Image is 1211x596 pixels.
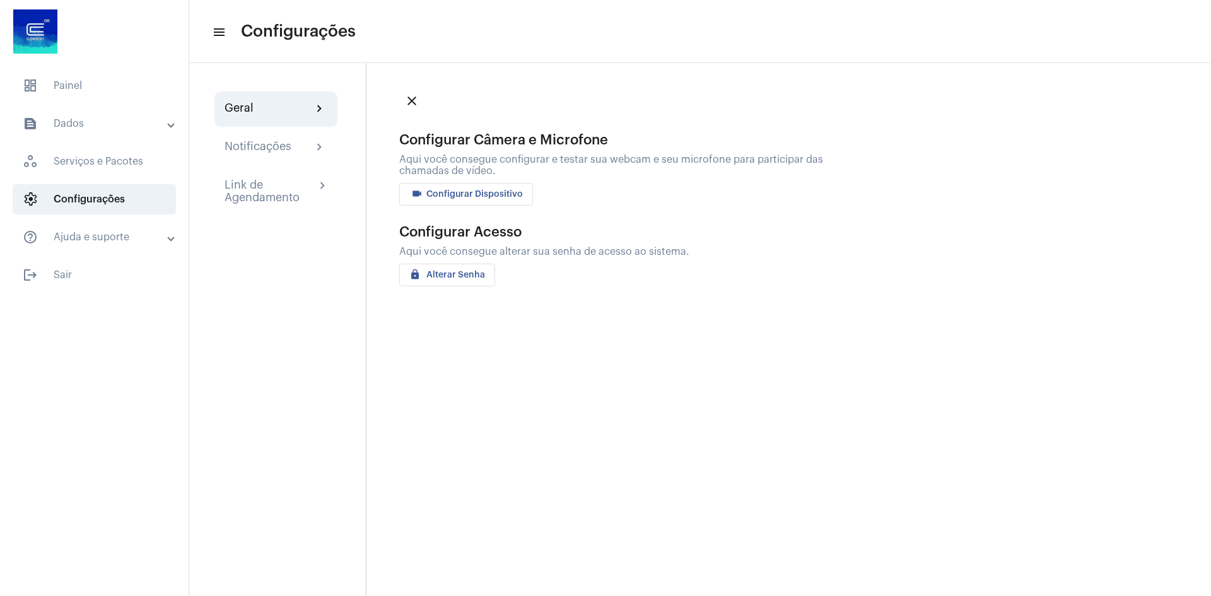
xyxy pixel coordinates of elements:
[399,183,533,206] button: Configurar Dispositivo
[212,25,225,40] mat-icon: sidenav icon
[404,93,419,108] mat-icon: close
[225,178,315,204] div: Link de Agendamento
[23,78,38,93] span: sidenav icon
[399,132,841,148] div: Configurar Câmera e Microfone
[13,260,176,290] span: Sair
[8,108,189,139] mat-expansion-panel-header: sidenav iconDados
[315,178,327,194] mat-icon: chevron_right
[23,116,38,131] mat-icon: sidenav icon
[13,146,176,177] span: Serviços e Pacotes
[23,230,168,245] mat-panel-title: Ajuda e suporte
[399,246,841,257] div: Aqui você consegue alterar sua senha de acesso ao sistema.
[23,154,38,169] span: sidenav icon
[312,140,327,155] mat-icon: chevron_right
[23,192,38,207] span: sidenav icon
[399,264,495,286] button: Alterar Senha
[409,190,523,199] span: Configurar Dispositivo
[225,102,254,117] div: Geral
[23,116,168,131] mat-panel-title: Dados
[399,154,841,177] div: Aqui você consegue configurar e testar sua webcam e seu microfone para participar das chamadas de...
[225,140,291,155] div: Notificações
[409,271,485,279] span: Alterar Senha
[312,102,327,117] mat-icon: chevron_right
[10,6,61,57] img: d4669ae0-8c07-2337-4f67-34b0df7f5ae4.jpeg
[409,269,424,284] mat-icon: locker
[8,222,189,252] mat-expansion-panel-header: sidenav iconAjuda e suporte
[23,267,38,283] mat-icon: sidenav icon
[13,184,176,214] span: Configurações
[399,225,841,240] div: Configurar Acesso
[241,21,356,42] span: Configurações
[23,230,38,245] mat-icon: sidenav icon
[409,188,424,203] mat-icon: videocam
[13,71,176,101] span: Painel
